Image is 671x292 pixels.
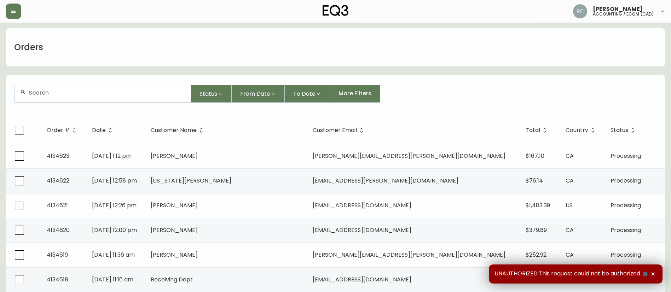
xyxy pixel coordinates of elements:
[47,251,68,259] span: 4134619
[47,226,70,234] span: 4134620
[313,127,366,133] span: Customer Email
[313,177,458,185] span: [EMAIL_ADDRESS][PERSON_NAME][DOMAIN_NAME]
[285,85,330,103] button: To Date
[293,89,316,98] span: To Date
[566,251,574,259] span: CA
[313,275,411,284] span: [EMAIL_ADDRESS][DOMAIN_NAME]
[151,275,193,284] span: Receiving Dept
[526,226,547,234] span: $379.89
[47,201,68,209] span: 4134621
[29,89,185,96] input: Search
[191,85,232,103] button: Status
[526,201,550,209] span: $1,483.39
[611,128,628,132] span: Status
[593,12,654,16] h5: accounting / ecom (cad)
[566,128,588,132] span: Country
[151,127,206,133] span: Customer Name
[339,90,371,97] span: More Filters
[240,89,270,98] span: From Date
[151,152,198,160] span: [PERSON_NAME]
[611,152,641,160] span: Processing
[526,177,543,185] span: $76.14
[313,226,411,234] span: [EMAIL_ADDRESS][DOMAIN_NAME]
[526,127,549,133] span: Total
[313,152,505,160] span: [PERSON_NAME][EMAIL_ADDRESS][PERSON_NAME][DOMAIN_NAME]
[151,201,198,209] span: [PERSON_NAME]
[47,177,69,185] span: 4134622
[199,89,217,98] span: Status
[526,251,546,259] span: $252.92
[47,127,79,133] span: Order #
[566,201,573,209] span: US
[323,5,349,16] img: logo
[92,251,135,259] span: [DATE] 11:36 am
[330,85,380,103] button: More Filters
[494,270,649,278] span: UNAUTHORIZED:This request could not be authorized.
[566,127,597,133] span: Country
[611,201,641,209] span: Processing
[566,177,574,185] span: CA
[14,41,43,53] h1: Orders
[92,152,132,160] span: [DATE] 1:12 pm
[611,127,637,133] span: Status
[151,128,197,132] span: Customer Name
[526,128,540,132] span: Total
[47,128,70,132] span: Order #
[92,127,115,133] span: Date
[47,275,68,284] span: 4134618
[313,201,411,209] span: [EMAIL_ADDRESS][DOMAIN_NAME]
[573,4,587,18] img: f4ba4e02bd060be8f1386e3ca455bd0e
[151,177,231,185] span: [US_STATE][PERSON_NAME]
[566,152,574,160] span: CA
[611,226,641,234] span: Processing
[593,6,643,12] span: [PERSON_NAME]
[526,152,544,160] span: $167.10
[92,201,137,209] span: [DATE] 12:26 pm
[92,226,137,234] span: [DATE] 12:00 pm
[92,177,137,185] span: [DATE] 12:58 pm
[232,85,285,103] button: From Date
[611,251,641,259] span: Processing
[313,251,505,259] span: [PERSON_NAME][EMAIL_ADDRESS][PERSON_NAME][DOMAIN_NAME]
[151,226,198,234] span: [PERSON_NAME]
[566,226,574,234] span: CA
[611,177,641,185] span: Processing
[151,251,198,259] span: [PERSON_NAME]
[47,152,69,160] span: 4134623
[313,128,357,132] span: Customer Email
[92,128,106,132] span: Date
[92,275,133,284] span: [DATE] 11:16 am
